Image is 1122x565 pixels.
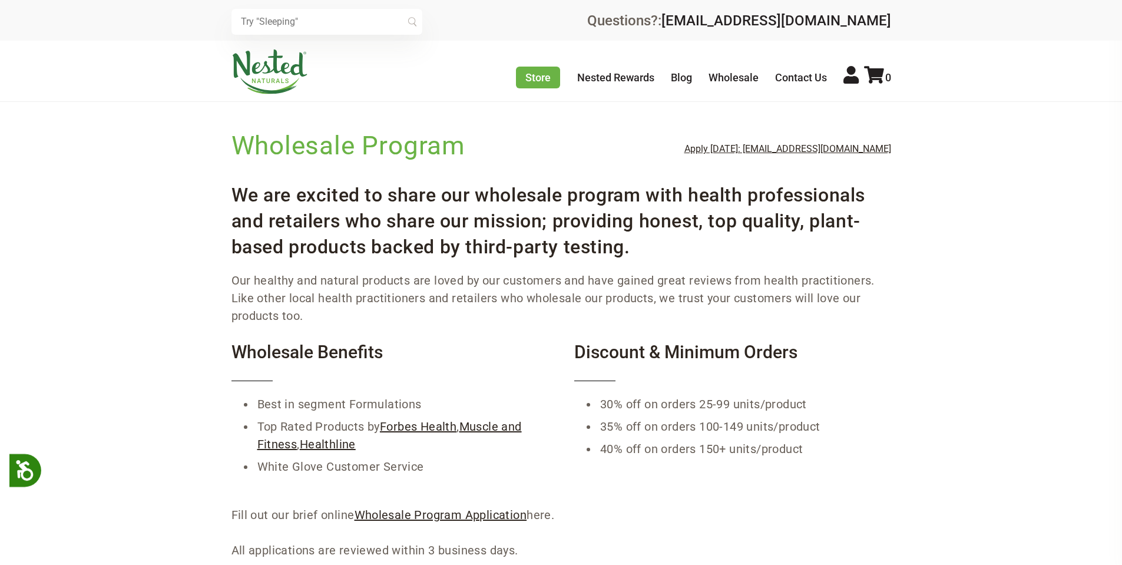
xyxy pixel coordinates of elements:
[231,342,548,381] h4: Wholesale Benefits
[231,506,891,524] p: Fill out our brief online here.
[598,415,891,438] li: 35% off on orders 100-149 units/product
[255,415,548,455] li: Top Rated Products by , ,
[516,67,560,88] a: Store
[300,437,356,451] a: Healthline
[380,419,456,434] a: Forbes Health
[684,144,891,154] a: Apply [DATE]: [EMAIL_ADDRESS][DOMAIN_NAME]
[255,455,548,478] li: White Glove Customer Service
[598,438,891,460] li: 40% off on orders 150+ units/product
[231,49,308,94] img: Nested Naturals
[574,342,891,381] h4: Discount & Minimum Orders
[864,71,891,84] a: 0
[231,9,422,35] input: Try "Sleeping"
[661,12,891,29] a: [EMAIL_ADDRESS][DOMAIN_NAME]
[231,128,466,163] h1: Wholesale Program
[257,419,522,451] a: Muscle and Fitness
[231,173,891,260] h3: We are excited to share our wholesale program with health professionals and retailers who share o...
[255,393,548,415] li: Best in segment Formulations
[671,71,692,84] a: Blog
[885,71,891,84] span: 0
[775,71,827,84] a: Contact Us
[577,71,654,84] a: Nested Rewards
[709,71,759,84] a: Wholesale
[231,541,891,559] p: All applications are reviewed within 3 business days.
[355,508,527,522] a: Wholesale Program Application
[587,14,891,28] div: Questions?:
[231,272,891,325] p: Our healthy and natural products are loved by our customers and have gained great reviews from he...
[598,393,891,415] li: 30% off on orders 25-99 units/product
